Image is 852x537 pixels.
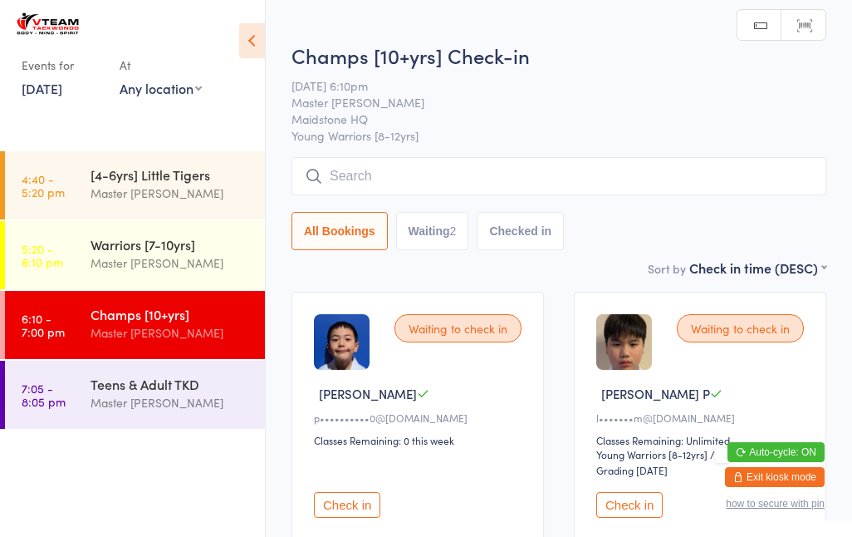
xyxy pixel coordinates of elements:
img: image1753257504.png [596,314,652,370]
time: 4:40 - 5:20 pm [22,172,65,199]
div: Master [PERSON_NAME] [91,323,251,342]
h2: Champs [10+yrs] Check-in [291,42,826,69]
button: Auto-cycle: ON [727,442,825,462]
div: At [120,52,202,79]
div: p••••••••••0@[DOMAIN_NAME] [314,411,526,425]
div: Warriors [7-10yrs] [91,235,251,254]
button: All Bookings [291,212,388,250]
div: Teens & Adult TKD [91,375,251,393]
a: [DATE] [22,79,62,97]
span: Maidstone HQ [291,111,801,127]
span: Young Warriors [8-12yrs] [291,127,826,144]
img: VTEAM Martial Arts [17,12,79,35]
div: Champs [10+yrs] [91,305,251,323]
div: Classes Remaining: Unlimited [596,433,809,447]
img: image1724401539.png [314,314,370,370]
button: Exit kiosk mode [725,467,825,487]
div: Waiting to check in [394,314,521,342]
div: Events for [22,52,103,79]
div: [4-6yrs] Little Tigers [91,165,251,184]
span: [DATE] 6:10pm [291,77,801,94]
div: Waiting to check in [677,314,804,342]
button: Check in [596,492,663,518]
div: Classes Remaining: 0 this week [314,433,526,447]
time: 6:10 - 7:00 pm [22,312,65,338]
span: [PERSON_NAME] P [601,385,710,402]
div: Any location [120,79,202,97]
time: 5:20 - 6:10 pm [22,242,63,268]
a: 7:05 -8:05 pmTeens & Adult TKDMaster [PERSON_NAME] [5,361,265,429]
span: [PERSON_NAME] [319,385,417,402]
div: l•••••••m@[DOMAIN_NAME] [596,411,809,425]
time: 7:05 - 8:05 pm [22,382,66,408]
span: Master [PERSON_NAME] [291,94,801,111]
div: Master [PERSON_NAME] [91,184,251,203]
input: Search [291,157,826,195]
a: 5:20 -6:10 pmWarriors [7-10yrs]Master [PERSON_NAME] [5,221,265,289]
button: Check in [314,492,380,518]
a: 6:10 -7:00 pmChamps [10+yrs]Master [PERSON_NAME] [5,291,265,359]
button: Checked in [477,212,564,250]
div: Master [PERSON_NAME] [91,393,251,412]
div: 2 [450,224,457,238]
button: Waiting2 [396,212,469,250]
button: how to secure with pin [726,498,825,510]
label: Sort by [648,260,686,277]
div: Check in time (DESC) [689,259,826,277]
a: 4:40 -5:20 pm[4-6yrs] Little TigersMaster [PERSON_NAME] [5,151,265,219]
div: Master [PERSON_NAME] [91,254,251,273]
div: Young Warriors [8-12yrs] [596,447,708,461]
